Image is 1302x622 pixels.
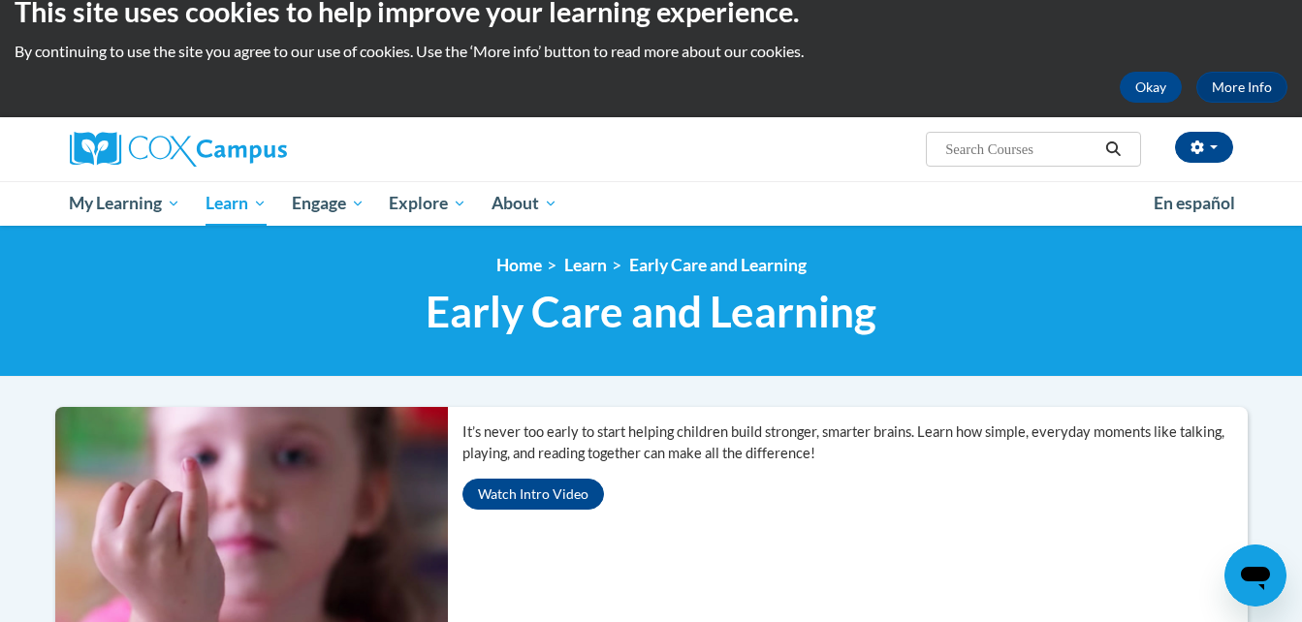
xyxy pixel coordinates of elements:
button: Account Settings [1175,132,1233,163]
img: Cox Campus [70,132,287,167]
span: Learn [206,192,267,215]
a: Learn [564,255,607,275]
a: Home [496,255,542,275]
span: Engage [292,192,365,215]
input: Search Courses [943,138,1098,161]
span: About [492,192,557,215]
span: Explore [389,192,466,215]
span: Early Care and Learning [426,286,876,337]
a: Explore [376,181,479,226]
a: Early Care and Learning [629,255,807,275]
iframe: Button to launch messaging window [1224,544,1286,606]
button: Search [1098,138,1127,161]
span: En español [1154,193,1235,213]
a: Engage [279,181,377,226]
button: Watch Intro Video [462,479,604,510]
p: It’s never too early to start helping children build stronger, smarter brains. Learn how simple, ... [462,421,1248,464]
span: My Learning [69,192,180,215]
div: Main menu [41,181,1262,226]
p: By continuing to use the site you agree to our use of cookies. Use the ‘More info’ button to read... [15,41,1287,62]
a: My Learning [57,181,194,226]
a: En español [1141,183,1248,224]
a: About [479,181,570,226]
button: Okay [1120,72,1182,103]
a: Cox Campus [70,132,438,167]
a: Learn [193,181,279,226]
a: More Info [1196,72,1287,103]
